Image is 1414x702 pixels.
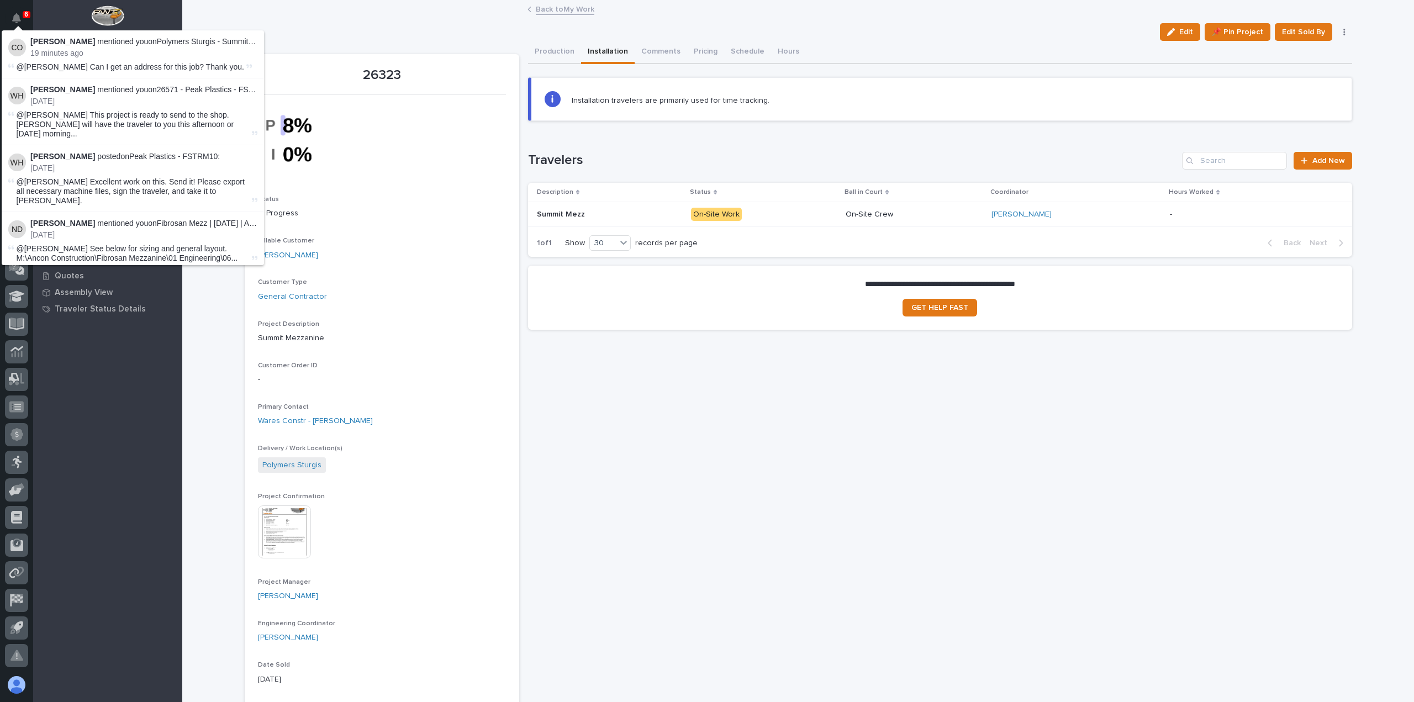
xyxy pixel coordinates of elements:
img: Weston Hochstetler [8,87,26,104]
a: General Contractor [258,291,327,303]
span: @[PERSON_NAME] Can I get an address for this job? Thank you. [17,62,244,71]
p: - [1170,208,1174,219]
button: Installation [581,41,635,64]
a: Wares Constr - [PERSON_NAME] [258,415,373,427]
span: Edit [1179,27,1193,37]
p: Status [690,186,711,198]
button: users-avatar [5,673,28,696]
p: mentioned you on : [30,37,257,46]
p: posted on : [30,152,257,161]
p: [DATE] [30,163,257,173]
p: - [258,374,506,386]
p: mentioned you on : [30,219,257,228]
span: Project Manager [258,579,310,585]
div: On-Site Work [691,208,742,221]
p: 26323 [258,67,506,83]
span: Engineering Coordinator [258,620,335,627]
img: Weston Hochstetler [8,154,26,171]
span: @[PERSON_NAME] Excellent work on this. Send it! Please export all necessary machine files, sign t... [17,177,245,205]
strong: [PERSON_NAME] [30,85,95,94]
button: Edit Sold By [1275,23,1332,41]
span: Customer Type [258,279,307,286]
a: Polymers Sturgis - Summit Mezz [157,37,269,46]
span: Project Description [258,321,319,328]
p: On-Site Crew [846,210,983,219]
button: Production [528,41,581,64]
span: Billable Customer [258,237,314,244]
button: Hours [771,41,806,64]
button: Schedule [724,41,771,64]
img: kuj-YngFq0TxRZCJBA8erbSCv-irqIgxCVwWDrlJpSg [258,102,341,178]
p: Description [537,186,573,198]
img: Caleb Oetjen [8,39,26,56]
a: Peak Plastics - FSTRM10 [129,152,218,161]
span: Project Confirmation [258,493,325,500]
span: Edit Sold By [1282,25,1325,39]
p: mentioned you on : [30,85,257,94]
a: [PERSON_NAME] [991,210,1052,219]
a: GET HELP FAST [903,299,977,316]
img: Workspace Logo [91,6,124,26]
button: Next [1305,238,1352,248]
p: Summit Mezzanine [258,332,506,344]
a: Polymers Sturgis [262,460,321,471]
a: Back toMy Work [536,2,594,15]
button: 📌 Pin Project [1205,23,1270,41]
a: Fibrosan Mezz | [DATE] | Ancon Construction [157,219,312,228]
button: Pricing [687,41,724,64]
p: [DATE] [30,97,257,106]
div: 30 [590,237,616,249]
a: [PERSON_NAME] [258,632,318,643]
a: Traveler Status Details [33,300,182,317]
a: Add New [1294,152,1352,170]
strong: [PERSON_NAME] [30,152,95,161]
button: Notifications [5,7,28,30]
p: 1 of 1 [528,230,561,257]
span: Customer Order ID [258,362,318,369]
p: Coordinator [990,186,1028,198]
p: records per page [635,239,698,248]
strong: [PERSON_NAME] [30,37,95,46]
span: 📌 Pin Project [1212,25,1263,39]
span: GET HELP FAST [911,304,968,312]
input: Search [1182,152,1287,170]
img: Noah Diaz [8,220,26,238]
p: Quotes [55,271,84,281]
a: [PERSON_NAME] [258,250,318,261]
span: Back [1277,238,1301,248]
p: Ball in Court [845,186,883,198]
p: Show [565,239,585,248]
p: [DATE] [30,230,257,240]
p: Assembly View [55,288,113,298]
span: Delivery / Work Location(s) [258,445,342,452]
span: Date Sold [258,662,290,668]
a: 26571 - Peak Plastics - FSTRM10T [157,85,278,94]
p: Traveler Status Details [55,304,146,314]
button: Edit [1160,23,1200,41]
p: Hours Worked [1169,186,1213,198]
a: Assembly View [33,284,182,300]
span: @[PERSON_NAME] This project is ready to send to the shop. [PERSON_NAME] will have the traveler to... [17,110,250,138]
p: 6 [24,10,28,18]
p: 19 minutes ago [30,49,257,58]
a: [PERSON_NAME] [258,590,318,602]
button: Back [1259,238,1305,248]
div: Notifications6 [14,13,28,31]
p: [DATE] [258,674,506,685]
button: Comments [635,41,687,64]
tr: Summit MezzSummit Mezz On-Site WorkOn-Site Crew[PERSON_NAME] -- [528,202,1352,226]
span: Add New [1312,157,1345,165]
p: Installation travelers are primarily used for time tracking. [572,96,769,105]
p: Summit Mezz [537,208,587,219]
span: @[PERSON_NAME] See below for sizing and general layout. M:\Ancon Construction\Fibrosan Mezzanine\... [17,244,250,263]
h1: Travelers [528,152,1178,168]
span: Primary Contact [258,404,309,410]
p: In Progress [258,208,506,219]
span: Next [1310,238,1334,248]
strong: [PERSON_NAME] [30,219,95,228]
span: Status [258,196,279,203]
a: Quotes [33,267,182,284]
